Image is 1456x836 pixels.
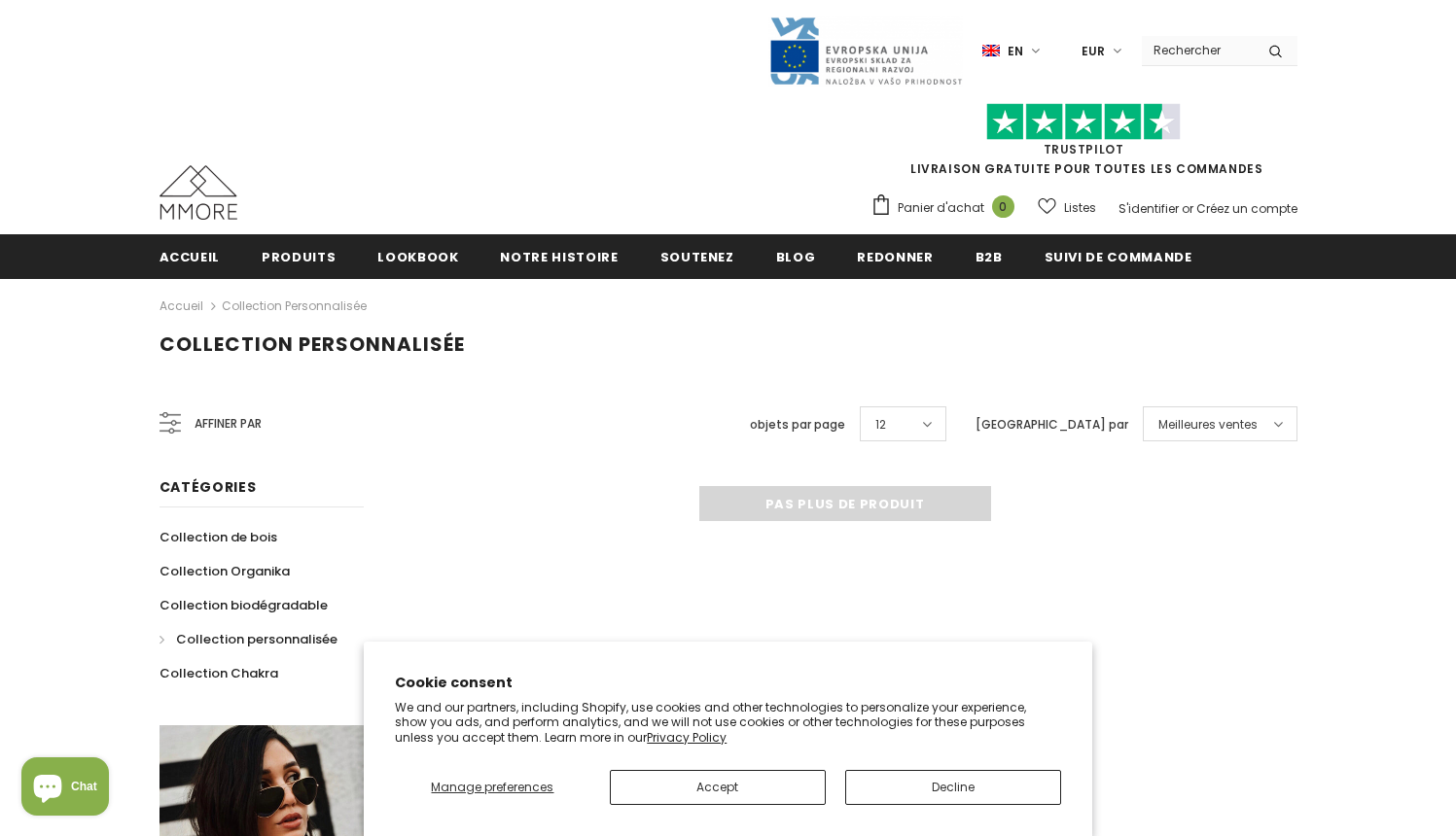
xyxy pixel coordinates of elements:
a: Produits [262,234,336,278]
a: Panier d'achat 0 [870,193,1024,223]
a: Notre histoire [500,234,618,278]
span: Collection Chakra [160,664,278,682]
span: Collection Organika [160,562,290,580]
span: 12 [875,415,886,435]
button: Decline [845,770,1061,805]
span: Lookbook [377,248,458,266]
a: Listes [1038,191,1096,225]
a: Suivi de commande [1045,234,1192,278]
h2: Cookie consent [395,673,1061,693]
img: i-lang-1.png [982,43,1000,59]
span: Panier d'achat [898,198,984,218]
span: Collection biodégradable [160,596,328,614]
span: Collection personnalisée [160,331,465,358]
span: en [1008,42,1023,61]
span: B2B [976,248,1003,266]
a: Collection Chakra [160,656,278,690]
span: soutenez [660,248,734,266]
span: or [1182,200,1193,217]
a: TrustPilot [1044,141,1124,157]
span: Redonner [857,248,933,266]
a: Créez un compte [1196,200,1297,217]
span: Collection de bois [160,528,277,546]
a: Collection de bois [160,520,277,554]
a: Redonner [857,234,933,278]
span: Affiner par [195,413,262,435]
a: Accueil [160,295,203,318]
a: B2B [976,234,1003,278]
span: Catégories [160,477,257,497]
span: LIVRAISON GRATUITE POUR TOUTES LES COMMANDES [870,112,1297,177]
span: EUR [1082,42,1105,61]
a: Blog [776,234,816,278]
span: Notre histoire [500,248,618,266]
a: Javni Razpis [768,42,963,58]
span: Suivi de commande [1045,248,1192,266]
a: soutenez [660,234,734,278]
label: objets par page [750,415,845,435]
span: Collection personnalisée [176,630,337,648]
a: S'identifier [1119,200,1179,217]
button: Manage preferences [395,770,589,805]
img: Cas MMORE [160,165,237,220]
span: Blog [776,248,816,266]
span: Meilleures ventes [1158,415,1258,435]
input: Search Site [1142,36,1254,64]
span: Produits [262,248,336,266]
a: Collection Organika [160,554,290,588]
p: We and our partners, including Shopify, use cookies and other technologies to personalize your ex... [395,700,1061,746]
a: Privacy Policy [647,729,727,746]
img: Faites confiance aux étoiles pilotes [986,103,1181,141]
span: Listes [1064,198,1096,218]
a: Lookbook [377,234,458,278]
span: 0 [992,195,1014,218]
img: Javni Razpis [768,16,963,87]
a: Collection personnalisée [160,622,337,656]
a: Collection biodégradable [160,588,328,622]
span: Manage preferences [431,779,553,795]
button: Accept [610,770,826,805]
span: Accueil [160,248,221,266]
label: [GEOGRAPHIC_DATA] par [976,415,1128,435]
a: Collection personnalisée [222,297,367,314]
a: Accueil [160,234,221,278]
inbox-online-store-chat: Shopify online store chat [16,757,115,820]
